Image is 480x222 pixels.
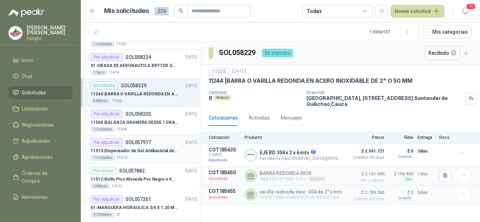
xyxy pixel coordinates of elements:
[459,5,472,18] button: 19
[27,25,72,35] p: [PERSON_NAME] [PERSON_NAME]
[209,170,240,175] p: COT185650
[260,150,345,156] p: EJE RD 304 x 2 x 6 mts
[91,195,123,203] div: Por adjudicar
[27,36,72,41] p: Patojito
[249,114,270,122] div: Actividad
[22,137,50,145] span: Adjudicación
[391,5,445,18] button: Nueva solicitud
[209,67,229,76] div: 11525
[125,55,151,60] p: SOL058234
[119,168,145,173] p: SOL057882
[81,107,200,135] a: Por adjudicarSOL058202[DATE] 11504 |BALANZA GRAMERA DESDE 1 GRAMO HASTA 5 GRAMOS1 Unidades11504
[116,127,127,132] p: 11504
[389,170,413,178] p: $ 190.400
[403,177,413,182] div: Flex
[424,46,461,60] button: Recibido
[245,135,345,140] p: Producto
[8,8,44,17] img: Logo peakr
[91,138,123,147] div: Por adjudicar
[397,195,413,201] div: Incluido
[155,7,169,15] span: 239
[306,95,462,107] p: [GEOGRAPHIC_DATA], [STREET_ADDRESS] Santander de Quilichao , Cauca
[417,135,435,140] p: Entrega
[245,149,257,161] img: Company Logo
[8,134,72,148] a: Adjudicación
[349,178,384,182] span: De contado
[81,135,200,164] a: Por adjudicarSOL057917[DATE] 11513 |Dispensador de Gel Antibactirial de Pedal1 Unidades11513
[91,148,178,154] p: 11513 | Dispensador de Gel Antibactirial de Pedal
[116,41,127,47] p: 11507
[260,176,326,182] p: A&B INDUSTRIES S.A.S
[125,197,151,202] p: SOL057261
[209,135,240,140] p: Cotización
[109,70,119,75] p: 11474
[121,83,147,88] p: SOL058229
[260,156,345,161] p: Ferretería [GEOGRAPHIC_DATA][PERSON_NAME]
[209,77,413,85] p: 11244 | BARRA O VARILLA REDONDA EN ACERO INOXIDABLE DE 2" O 50 MM
[209,153,240,157] span: C: [DATE]
[260,189,345,195] p: varilla redonda inox -304 de 2" x mts
[22,89,46,96] span: Solicitudes
[260,170,326,176] p: BARRA REDONDA INOX
[91,176,178,183] p: 11512 | Rollo Piso Moneda Pvc Negro x 6 metros
[419,25,472,39] button: Mís categorías
[125,140,151,145] p: SOL057917
[8,86,72,99] a: Solicitudes
[417,188,435,197] p: 5 días
[8,190,72,204] a: Remisiones
[349,147,384,155] span: $ 2.541.721
[125,112,151,116] p: SOL058202
[185,82,197,89] p: [DATE]
[417,170,435,178] p: 1 días
[91,183,110,189] div: 6 Metros
[349,170,384,178] span: $ 3.141.600
[81,50,200,79] a: Por adjudicarSOL058234[DATE] 01 |GRASA DE AERONAUTICA KRYTOX GPL 207 (SE ADJUNTA IMAGEN DE REFERE...
[81,164,200,192] a: Por enviarSOL057882[DATE] 11512 |Rollo Piso Moneda Pvc Negro x 6 metros6 Metros11512
[349,188,384,197] span: $ 2.789.360
[185,54,197,61] p: [DATE]
[22,169,66,185] span: Órdenes de Compra
[22,121,54,129] span: Negociaciones
[8,70,72,83] a: Chat
[185,196,197,203] p: [DATE]
[22,56,33,64] span: Inicio
[466,3,476,10] span: 19
[8,118,72,132] a: Negociaciones
[91,62,178,69] p: 01 | GRASA DE AERONAUTICA KRYTOX GPL 207 (SE ADJUNTA IMAGEN DE REFERENCIA)
[185,111,197,117] p: [DATE]
[91,167,116,175] div: Por enviar
[370,26,413,38] div: 1 - 50 de 107
[214,95,232,101] div: Metros
[91,91,178,97] p: 11244 | BARRA O VARILLA REDONDA EN ACERO INOXIDABLE DE 2" O 50 MM
[389,135,413,140] p: Flete
[22,193,48,201] span: Remisiones
[112,183,122,189] p: 11512
[307,176,326,182] div: Directo
[22,73,32,80] span: Chat
[389,147,413,155] p: $ 0
[179,8,183,13] span: search
[91,127,115,132] div: 1 Unidades
[91,110,123,118] div: Por adjudicar
[209,114,238,122] div: Cotizaciones
[281,114,302,122] div: Mensajes
[91,212,115,217] div: 3 Unidades
[307,7,322,15] div: Todas
[209,175,240,182] p: Descartada
[349,135,384,140] p: Precio
[91,119,178,126] p: 11504 | BALANZA GRAMERA DESDE 1 GRAMO HASTA 5 GRAMOS
[349,197,384,201] span: Crédito 60 días
[185,139,197,146] p: [DATE]
[389,188,413,197] p: $ 0
[232,68,246,75] p: [DATE]
[185,168,197,174] p: [DATE]
[112,98,122,104] p: 11525
[81,192,200,221] a: Por adjudicarSOL057261[DATE] 01 |MANGUERA HIDRÁULICA 3/4 X 1.20 METROS DE LONGITUD HR-HR-ACOPLADA...
[91,155,115,161] div: 1 Unidades
[209,147,240,153] p: COT185630
[439,135,453,140] p: Docs
[209,188,240,194] p: COT185655
[306,90,462,95] p: Dirección
[397,154,413,160] div: Incluido
[349,155,384,160] span: Crédito 60 días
